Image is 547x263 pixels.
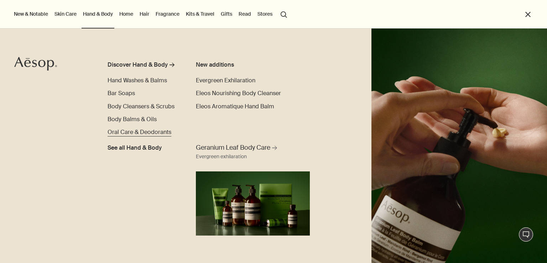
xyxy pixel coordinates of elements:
[196,77,255,84] span: Evergreen Exhilaration
[108,61,179,72] a: Discover Hand & Body
[196,61,283,69] div: New additions
[14,57,57,71] svg: Aesop
[108,61,168,69] div: Discover Hand & Body
[108,115,157,124] a: Body Balms & Oils
[108,128,171,136] a: Oral Care & Deodorants
[196,89,281,97] span: Eleos Nourishing Body Cleanser
[184,9,216,19] a: Kits & Travel
[108,115,157,123] span: Body Balms & Oils
[196,143,270,152] span: Geranium Leaf Body Care
[154,9,181,19] a: Fragrance
[196,89,281,98] a: Eleos Nourishing Body Cleanser
[519,227,533,242] button: Live Assistance
[12,55,59,74] a: Aesop
[53,9,78,19] a: Skin Care
[196,102,274,111] a: Eleos Aromatique Hand Balm
[237,9,252,19] a: Read
[108,102,174,111] a: Body Cleansers & Scrubs
[118,9,135,19] a: Home
[12,9,50,19] button: New & Notable
[108,89,135,98] a: Bar Soaps
[108,76,167,85] a: Hand Washes & Balms
[277,7,290,21] button: Open search
[108,144,162,152] span: See all Hand & Body
[371,29,547,263] img: A hand holding the pump dispensing Geranium Leaf Body Balm on to hand.
[108,141,162,152] a: See all Hand & Body
[196,76,255,85] a: Evergreen Exhilaration
[196,103,274,110] span: Eleos Aromatique Hand Balm
[138,9,151,19] a: Hair
[219,9,234,19] a: Gifts
[524,10,532,19] button: Close the Menu
[108,77,167,84] span: Hand Washes & Balms
[196,153,247,161] div: Evergreen exhilaration
[256,9,274,19] button: Stores
[108,89,135,97] span: Bar Soaps
[82,9,114,19] a: Hand & Body
[194,141,312,236] a: Geranium Leaf Body Care Evergreen exhilarationFull range of Geranium Leaf products displaying aga...
[108,103,174,110] span: Body Cleansers & Scrubs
